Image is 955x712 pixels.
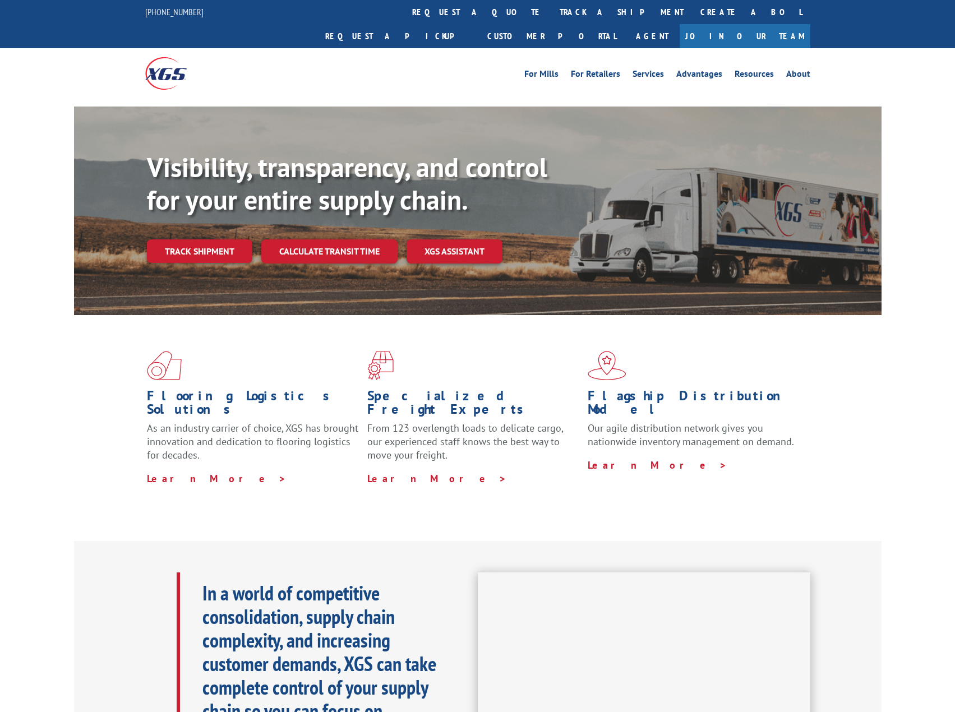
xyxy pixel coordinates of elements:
[735,70,774,82] a: Resources
[147,422,358,461] span: As an industry carrier of choice, XGS has brought innovation and dedication to flooring logistics...
[588,422,794,448] span: Our agile distribution network gives you nationwide inventory management on demand.
[479,24,625,48] a: Customer Portal
[625,24,680,48] a: Agent
[367,472,507,485] a: Learn More >
[147,239,252,263] a: Track shipment
[786,70,810,82] a: About
[407,239,502,263] a: XGS ASSISTANT
[145,6,204,17] a: [PHONE_NUMBER]
[367,351,394,380] img: xgs-icon-focused-on-flooring-red
[147,150,547,217] b: Visibility, transparency, and control for your entire supply chain.
[588,389,800,422] h1: Flagship Distribution Model
[147,472,287,485] a: Learn More >
[524,70,559,82] a: For Mills
[676,70,722,82] a: Advantages
[367,422,579,471] p: From 123 overlength loads to delicate cargo, our experienced staff knows the best way to move you...
[680,24,810,48] a: Join Our Team
[571,70,620,82] a: For Retailers
[633,70,664,82] a: Services
[588,351,626,380] img: xgs-icon-flagship-distribution-model-red
[367,389,579,422] h1: Specialized Freight Experts
[317,24,479,48] a: Request a pickup
[147,351,182,380] img: xgs-icon-total-supply-chain-intelligence-red
[147,389,359,422] h1: Flooring Logistics Solutions
[261,239,398,263] a: Calculate transit time
[588,459,727,471] a: Learn More >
